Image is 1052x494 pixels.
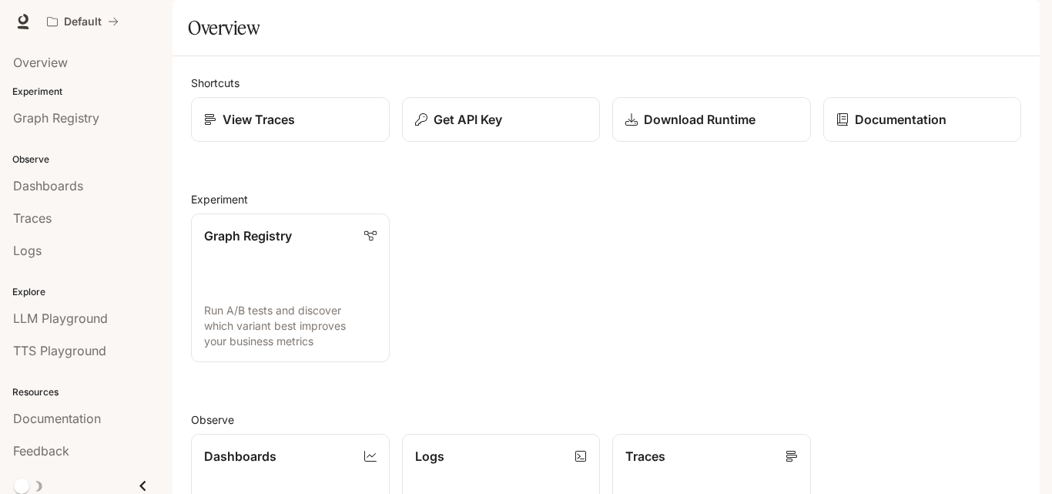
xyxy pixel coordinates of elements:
[612,97,811,142] a: Download Runtime
[434,110,502,129] p: Get API Key
[191,213,390,362] a: Graph RegistryRun A/B tests and discover which variant best improves your business metrics
[191,75,1021,91] h2: Shortcuts
[223,110,295,129] p: View Traces
[191,191,1021,207] h2: Experiment
[204,303,377,349] p: Run A/B tests and discover which variant best improves your business metrics
[204,227,292,245] p: Graph Registry
[855,110,946,129] p: Documentation
[191,412,1021,428] h2: Observe
[64,15,102,29] p: Default
[402,97,601,142] button: Get API Key
[40,6,126,37] button: All workspaces
[188,12,260,43] h1: Overview
[191,97,390,142] a: View Traces
[415,447,444,465] p: Logs
[625,447,665,465] p: Traces
[204,447,276,465] p: Dashboards
[644,110,755,129] p: Download Runtime
[823,97,1022,142] a: Documentation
